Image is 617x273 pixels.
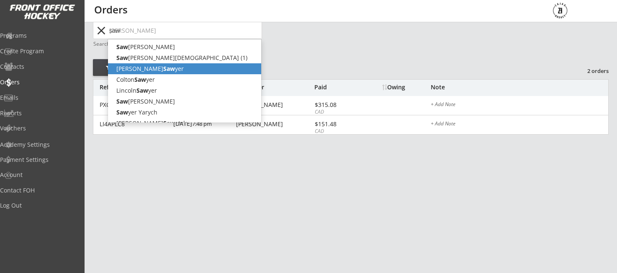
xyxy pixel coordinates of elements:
[108,22,262,39] input: Start typing name...
[315,121,360,127] div: $151.48
[136,86,148,94] strong: Saw
[163,119,175,127] strong: Saw
[108,85,261,96] p: Lincoln yer
[116,108,128,116] strong: Saw
[116,54,128,62] strong: Saw
[431,84,608,90] div: Note
[236,102,312,108] div: [PERSON_NAME]
[565,67,609,75] div: 2 orders
[108,96,261,107] p: [PERSON_NAME]
[108,74,261,85] p: Colton yer
[108,63,261,74] p: [PERSON_NAME] yer
[108,52,261,63] p: [PERSON_NAME][DEMOGRAPHIC_DATA] (1)
[93,64,141,72] div: Filter
[192,120,212,127] font: 7:48 pm
[173,115,234,134] div: [DATE]
[163,65,175,73] strong: Saw
[93,41,117,47] div: Search by
[108,42,261,52] p: [PERSON_NAME]
[315,128,360,135] div: CAD
[134,75,146,83] strong: Saw
[108,118,261,129] p: [PERSON_NAME] atzky
[315,109,360,116] div: CAD
[94,24,108,37] button: close
[431,121,608,128] div: + Add Note
[108,107,261,118] p: yer Yarych
[431,102,608,109] div: + Add Note
[236,84,312,90] div: Organizer
[100,121,168,127] div: LI4APLC8
[315,102,360,108] div: $315.08
[314,84,360,90] div: Paid
[116,97,128,105] strong: Saw
[100,102,168,108] div: PXGYH2S7
[116,43,128,51] strong: Saw
[236,121,312,127] div: [PERSON_NAME]
[100,84,168,90] div: Reference #
[382,84,430,90] div: Owing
